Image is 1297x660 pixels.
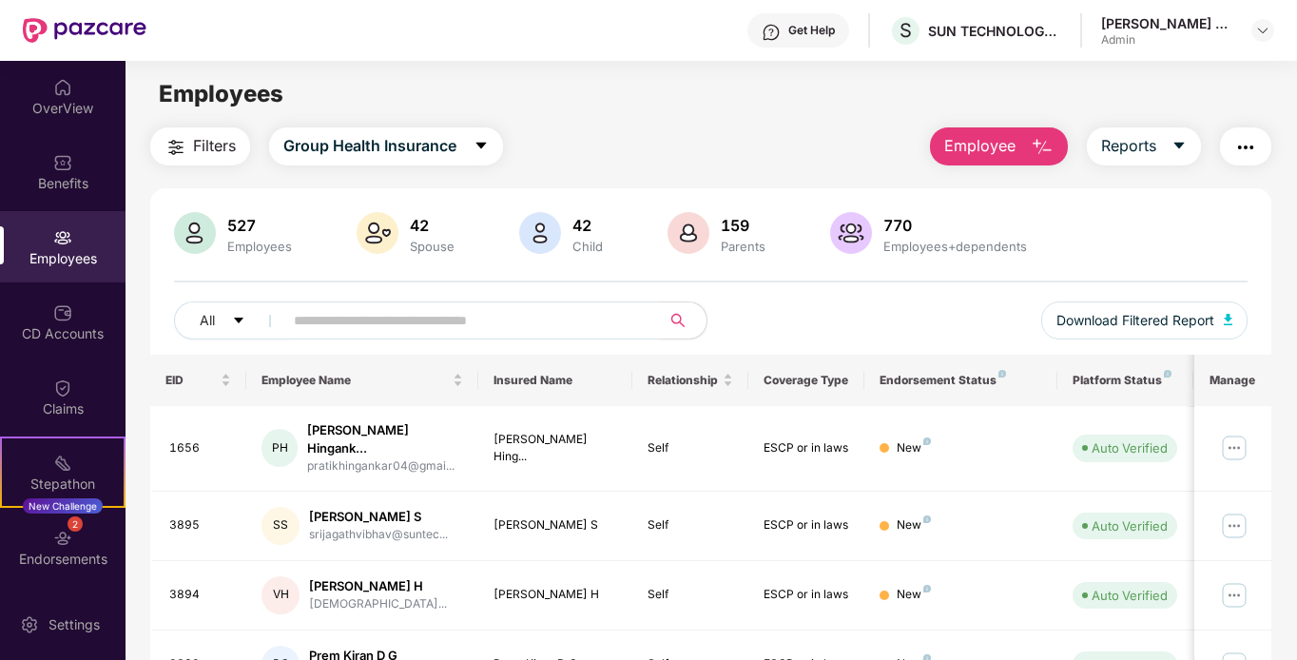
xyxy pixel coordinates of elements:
[494,586,618,604] div: [PERSON_NAME] H
[648,586,733,604] div: Self
[53,303,72,322] img: svg+xml;base64,PHN2ZyBpZD0iQ0RfQWNjb3VudHMiIGRhdGEtbmFtZT0iQ0QgQWNjb3VudHMiIHhtbG5zPSJodHRwOi8vd3...
[717,239,769,254] div: Parents
[569,216,607,235] div: 42
[717,216,769,235] div: 159
[880,239,1031,254] div: Employees+dependents
[200,310,215,331] span: All
[648,516,733,534] div: Self
[923,585,931,592] img: svg+xml;base64,PHN2ZyB4bWxucz0iaHR0cDovL3d3dy53My5vcmcvMjAwMC9zdmciIHdpZHRoPSI4IiBoZWlnaHQ9IjgiIH...
[261,373,449,388] span: Employee Name
[474,138,489,155] span: caret-down
[150,127,250,165] button: Filters
[43,615,106,634] div: Settings
[1255,23,1270,38] img: svg+xml;base64,PHN2ZyBpZD0iRHJvcGRvd24tMzJ4MzIiIHhtbG5zPSJodHRwOi8vd3d3LnczLm9yZy8yMDAwL3N2ZyIgd2...
[1171,138,1187,155] span: caret-down
[880,373,1042,388] div: Endorsement Status
[648,373,719,388] span: Relationship
[174,212,216,254] img: svg+xml;base64,PHN2ZyB4bWxucz0iaHR0cDovL3d3dy53My5vcmcvMjAwMC9zdmciIHhtbG5zOnhsaW5rPSJodHRwOi8vd3...
[309,577,447,595] div: [PERSON_NAME] H
[660,313,697,328] span: search
[494,516,618,534] div: [PERSON_NAME] S
[1101,134,1156,158] span: Reports
[762,23,781,42] img: svg+xml;base64,PHN2ZyBpZD0iSGVscC0zMngzMiIgeG1sbnM9Imh0dHA6Ly93d3cudzMub3JnLzIwMDAvc3ZnIiB3aWR0aD...
[897,516,931,534] div: New
[23,18,146,43] img: New Pazcare Logo
[406,216,458,235] div: 42
[193,134,236,158] span: Filters
[1056,310,1214,331] span: Download Filtered Report
[1092,438,1168,457] div: Auto Verified
[307,421,463,457] div: [PERSON_NAME] Hingank...
[309,595,447,613] div: [DEMOGRAPHIC_DATA]...
[223,216,296,235] div: 527
[1219,433,1249,463] img: manageButton
[53,78,72,97] img: svg+xml;base64,PHN2ZyBpZD0iSG9tZSIgeG1sbnM9Imh0dHA6Ly93d3cudzMub3JnLzIwMDAvc3ZnIiB3aWR0aD0iMjAiIG...
[928,22,1061,40] div: SUN TECHNOLOGY INTEGRATORS PRIVATE LIMITED
[668,212,709,254] img: svg+xml;base64,PHN2ZyB4bWxucz0iaHR0cDovL3d3dy53My5vcmcvMjAwMC9zdmciIHhtbG5zOnhsaW5rPSJodHRwOi8vd3...
[309,508,448,526] div: [PERSON_NAME] S
[246,355,478,406] th: Employee Name
[632,355,748,406] th: Relationship
[1219,580,1249,611] img: manageButton
[900,19,912,42] span: S
[897,586,931,604] div: New
[1101,32,1234,48] div: Admin
[494,431,618,467] div: [PERSON_NAME] Hing...
[944,134,1016,158] span: Employee
[923,437,931,445] img: svg+xml;base64,PHN2ZyB4bWxucz0iaHR0cDovL3d3dy53My5vcmcvMjAwMC9zdmciIHdpZHRoPSI4IiBoZWlnaHQ9IjgiIH...
[1087,127,1201,165] button: Reportscaret-down
[897,439,931,457] div: New
[53,153,72,172] img: svg+xml;base64,PHN2ZyBpZD0iQmVuZWZpdHMiIHhtbG5zPSJodHRwOi8vd3d3LnczLm9yZy8yMDAwL3N2ZyIgd2lkdGg9Ij...
[165,136,187,159] img: svg+xml;base64,PHN2ZyB4bWxucz0iaHR0cDovL3d3dy53My5vcmcvMjAwMC9zdmciIHdpZHRoPSIyNCIgaGVpZ2h0PSIyNC...
[1224,314,1233,325] img: svg+xml;base64,PHN2ZyB4bWxucz0iaHR0cDovL3d3dy53My5vcmcvMjAwMC9zdmciIHhtbG5zOnhsaW5rPSJodHRwOi8vd3...
[53,228,72,247] img: svg+xml;base64,PHN2ZyBpZD0iRW1wbG95ZWVzIiB4bWxucz0iaHR0cDovL3d3dy53My5vcmcvMjAwMC9zdmciIHdpZHRoPS...
[923,515,931,523] img: svg+xml;base64,PHN2ZyB4bWxucz0iaHR0cDovL3d3dy53My5vcmcvMjAwMC9zdmciIHdpZHRoPSI4IiBoZWlnaHQ9IjgiIH...
[478,355,633,406] th: Insured Name
[1092,586,1168,605] div: Auto Verified
[764,516,849,534] div: ESCP or in laws
[269,127,503,165] button: Group Health Insurancecaret-down
[261,429,298,467] div: PH
[748,355,864,406] th: Coverage Type
[223,239,296,254] div: Employees
[788,23,835,38] div: Get Help
[357,212,398,254] img: svg+xml;base64,PHN2ZyB4bWxucz0iaHR0cDovL3d3dy53My5vcmcvMjAwMC9zdmciIHhtbG5zOnhsaW5rPSJodHRwOi8vd3...
[165,373,218,388] span: EID
[519,212,561,254] img: svg+xml;base64,PHN2ZyB4bWxucz0iaHR0cDovL3d3dy53My5vcmcvMjAwMC9zdmciIHhtbG5zOnhsaW5rPSJodHRwOi8vd3...
[2,475,124,494] div: Stepathon
[307,457,463,476] div: pratikhingankar04@gmai...
[930,127,1068,165] button: Employee
[232,314,245,329] span: caret-down
[174,301,290,340] button: Allcaret-down
[764,439,849,457] div: ESCP or in laws
[1219,511,1249,541] img: manageButton
[283,134,456,158] span: Group Health Insurance
[1234,136,1257,159] img: svg+xml;base64,PHN2ZyB4bWxucz0iaHR0cDovL3d3dy53My5vcmcvMjAwMC9zdmciIHdpZHRoPSIyNCIgaGVpZ2h0PSIyNC...
[169,516,232,534] div: 3895
[830,212,872,254] img: svg+xml;base64,PHN2ZyB4bWxucz0iaHR0cDovL3d3dy53My5vcmcvMjAwMC9zdmciIHhtbG5zOnhsaW5rPSJodHRwOi8vd3...
[569,239,607,254] div: Child
[1092,516,1168,535] div: Auto Verified
[660,301,707,340] button: search
[169,439,232,457] div: 1656
[53,529,72,548] img: svg+xml;base64,PHN2ZyBpZD0iRW5kb3JzZW1lbnRzIiB4bWxucz0iaHR0cDovL3d3dy53My5vcmcvMjAwMC9zdmciIHdpZH...
[406,239,458,254] div: Spouse
[1073,373,1177,388] div: Platform Status
[764,586,849,604] div: ESCP or in laws
[1164,370,1171,378] img: svg+xml;base64,PHN2ZyB4bWxucz0iaHR0cDovL3d3dy53My5vcmcvMjAwMC9zdmciIHdpZHRoPSI4IiBoZWlnaHQ9IjgiIH...
[648,439,733,457] div: Self
[23,498,103,514] div: New Challenge
[998,370,1006,378] img: svg+xml;base64,PHN2ZyB4bWxucz0iaHR0cDovL3d3dy53My5vcmcvMjAwMC9zdmciIHdpZHRoPSI4IiBoZWlnaHQ9IjgiIH...
[261,507,300,545] div: SS
[1031,136,1054,159] img: svg+xml;base64,PHN2ZyB4bWxucz0iaHR0cDovL3d3dy53My5vcmcvMjAwMC9zdmciIHhtbG5zOnhsaW5rPSJodHRwOi8vd3...
[1041,301,1249,340] button: Download Filtered Report
[159,80,283,107] span: Employees
[1194,355,1271,406] th: Manage
[261,576,300,614] div: VH
[53,454,72,473] img: svg+xml;base64,PHN2ZyB4bWxucz0iaHR0cDovL3d3dy53My5vcmcvMjAwMC9zdmciIHdpZHRoPSIyMSIgaGVpZ2h0PSIyMC...
[20,615,39,634] img: svg+xml;base64,PHN2ZyBpZD0iU2V0dGluZy0yMHgyMCIgeG1sbnM9Imh0dHA6Ly93d3cudzMub3JnLzIwMDAvc3ZnIiB3aW...
[1101,14,1234,32] div: [PERSON_NAME] M S
[53,379,72,398] img: svg+xml;base64,PHN2ZyBpZD0iQ2xhaW0iIHhtbG5zPSJodHRwOi8vd3d3LnczLm9yZy8yMDAwL3N2ZyIgd2lkdGg9IjIwIi...
[169,586,232,604] div: 3894
[68,516,83,532] div: 2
